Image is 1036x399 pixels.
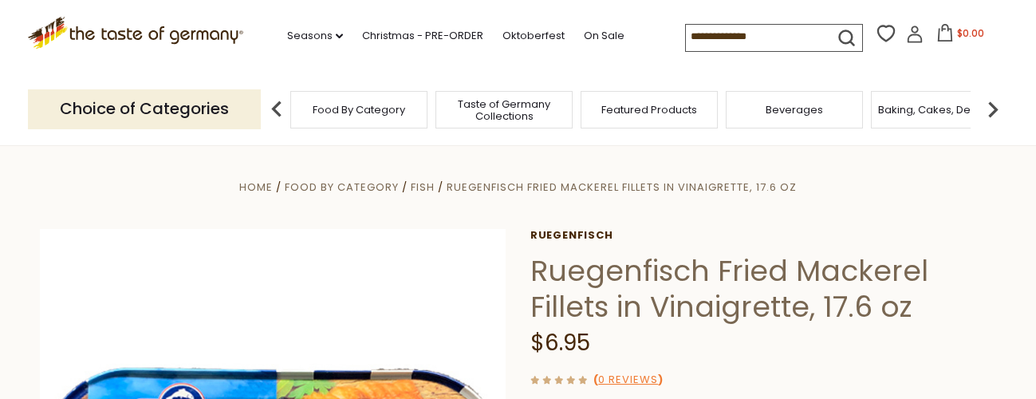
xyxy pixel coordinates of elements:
[285,180,399,195] a: Food By Category
[239,180,273,195] a: Home
[878,104,1002,116] a: Baking, Cakes, Desserts
[598,372,658,389] a: 0 Reviews
[502,27,565,45] a: Oktoberfest
[261,93,293,125] img: previous arrow
[927,24,995,48] button: $0.00
[977,93,1009,125] img: next arrow
[411,180,435,195] a: Fish
[766,104,823,116] a: Beverages
[530,253,997,325] h1: Ruegenfisch Fried Mackerel Fillets in Vinaigrette, 17.6 oz
[362,27,483,45] a: Christmas - PRE-ORDER
[530,327,590,358] span: $6.95
[957,26,984,40] span: $0.00
[447,180,797,195] a: Ruegenfisch Fried Mackerel Fillets in Vinaigrette, 17.6 oz
[530,229,997,242] a: Ruegenfisch
[440,98,568,122] a: Taste of Germany Collections
[28,89,261,128] p: Choice of Categories
[313,104,405,116] a: Food By Category
[601,104,697,116] a: Featured Products
[287,27,343,45] a: Seasons
[593,372,663,387] span: ( )
[584,27,624,45] a: On Sale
